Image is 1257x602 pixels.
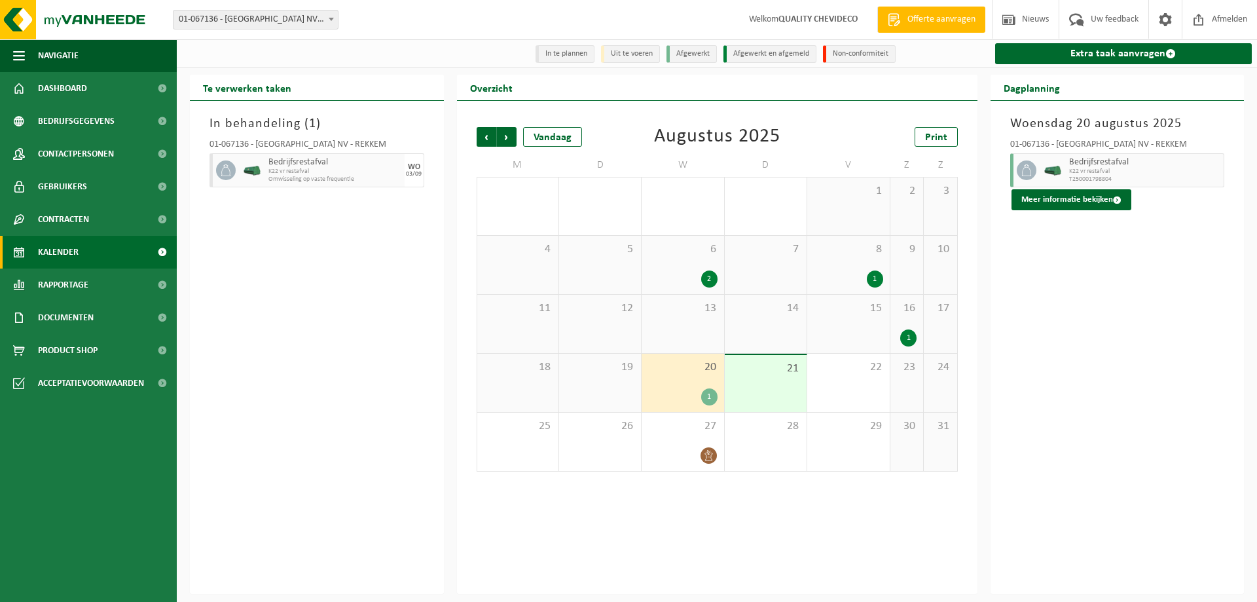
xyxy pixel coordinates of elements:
span: Offerte aanvragen [904,13,979,26]
h3: Woensdag 20 augustus 2025 [1010,114,1225,134]
h2: Overzicht [457,75,526,100]
td: W [642,153,724,177]
span: Rapportage [38,269,88,301]
span: Volgende [497,127,517,147]
li: Afgewerkt en afgemeld [723,45,816,63]
a: Extra taak aanvragen [995,43,1252,64]
div: 1 [867,271,883,288]
div: 1 [900,329,917,347]
div: 1 [701,388,718,405]
h2: Te verwerken taken [190,75,304,100]
span: Print [925,132,947,143]
span: 1 [814,184,883,198]
span: 21 [731,362,800,376]
span: 7 [731,242,800,257]
span: 9 [897,242,917,257]
span: Navigatie [38,39,79,72]
span: 30 [897,419,917,434]
h2: Dagplanning [991,75,1073,100]
span: 28 [731,419,800,434]
span: Acceptatievoorwaarden [38,367,144,400]
span: 5 [566,242,634,257]
span: 31 [930,419,950,434]
div: 03/09 [406,171,422,178]
span: 26 [566,419,634,434]
span: K22 vr restafval [1069,168,1221,176]
span: 2 [897,184,917,198]
span: 29 [814,419,883,434]
div: 2 [701,271,718,288]
span: K22 vr restafval [268,168,401,176]
span: 17 [930,301,950,316]
div: 01-067136 - [GEOGRAPHIC_DATA] NV - REKKEM [209,140,424,153]
span: 20 [648,360,717,375]
span: Contracten [38,203,89,236]
span: Kalender [38,236,79,269]
div: Augustus 2025 [654,127,780,147]
span: Bedrijfsgegevens [38,105,115,138]
div: WO [408,163,420,171]
span: 27 [648,419,717,434]
span: 3 [930,184,950,198]
span: Contactpersonen [38,138,114,170]
div: Vandaag [523,127,582,147]
span: 01-067136 - CHEVIDECO NV - REKKEM [173,10,338,29]
span: 4 [484,242,552,257]
td: D [725,153,807,177]
span: 24 [930,360,950,375]
span: Gebruikers [38,170,87,203]
td: M [477,153,559,177]
td: D [559,153,642,177]
div: 01-067136 - [GEOGRAPHIC_DATA] NV - REKKEM [1010,140,1225,153]
a: Offerte aanvragen [877,7,985,33]
span: 25 [484,419,552,434]
span: Bedrijfsrestafval [1069,157,1221,168]
span: 16 [897,301,917,316]
span: 13 [648,301,717,316]
span: 11 [484,301,552,316]
img: HK-XK-22-GN-00 [242,166,262,176]
li: Afgewerkt [666,45,717,63]
span: Bedrijfsrestafval [268,157,401,168]
span: Vorige [477,127,496,147]
span: T250001798804 [1069,176,1221,183]
span: 19 [566,360,634,375]
span: 15 [814,301,883,316]
td: Z [924,153,957,177]
span: 18 [484,360,552,375]
li: Uit te voeren [601,45,660,63]
span: 14 [731,301,800,316]
span: 10 [930,242,950,257]
span: 12 [566,301,634,316]
strong: QUALITY CHEVIDECO [778,14,858,24]
li: In te plannen [536,45,594,63]
span: 8 [814,242,883,257]
span: Dashboard [38,72,87,105]
img: HK-XK-22-GN-00 [1043,166,1063,176]
span: Documenten [38,301,94,334]
a: Print [915,127,958,147]
button: Meer informatie bekijken [1011,189,1131,210]
span: Omwisseling op vaste frequentie [268,176,401,183]
span: Product Shop [38,334,98,367]
span: 6 [648,242,717,257]
li: Non-conformiteit [823,45,896,63]
td: V [807,153,890,177]
td: Z [890,153,924,177]
span: 22 [814,360,883,375]
span: 1 [309,117,316,130]
h3: In behandeling ( ) [209,114,424,134]
span: 23 [897,360,917,375]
